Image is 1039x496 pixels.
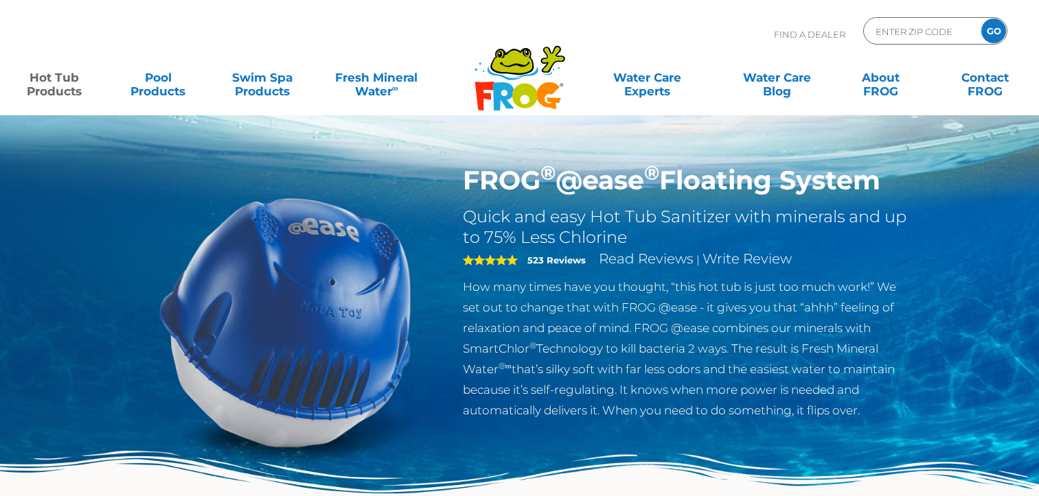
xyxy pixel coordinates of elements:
[326,64,427,91] a: Fresh MineralWater∞
[703,250,792,267] a: Write Review
[529,340,536,351] sup: ®
[944,64,1025,91] a: ContactFROG
[463,165,911,196] h1: FROG @ease Floating System
[736,64,817,91] a: Water CareBlog
[696,253,700,266] span: |
[582,64,713,91] a: Water CareExperts
[14,64,95,91] a: Hot TubProducts
[527,255,586,265] strong: 523 Reviews
[392,83,398,93] sup: ∞
[222,64,303,91] a: Swim SpaProducts
[467,27,573,111] img: Frog Products Logo
[599,250,694,267] a: Read Reviews
[540,161,556,185] sup: ®
[981,19,1006,43] input: GO
[463,255,518,265] span: 5
[128,165,443,479] img: hot-tub-product-atease-system.png
[463,276,911,421] p: How many times have you thought, “this hot tub is just too much work!” We set out to change that ...
[118,64,199,91] a: PoolProducts
[499,361,512,371] sup: ®∞
[463,206,911,248] h2: Quick and easy Hot Tub Sanitizer with minerals and up to 75% Less Chlorine
[841,64,922,91] a: AboutFROG
[774,17,845,51] p: Find A Dealer
[644,161,659,185] sup: ®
